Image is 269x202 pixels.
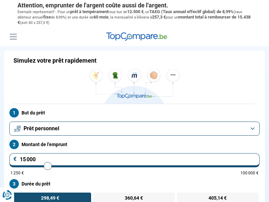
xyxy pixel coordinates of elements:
[208,196,227,200] span: 405,14 €
[17,14,251,25] span: montant total à rembourser de 15.438 €
[13,57,97,64] h1: Simulez votre prêt rapidement
[125,196,143,200] span: 360,64 €
[70,9,108,14] span: prêt à tempérament
[17,2,252,9] p: Attention, emprunter de l'argent coûte aussi de l'argent.
[9,140,260,149] label: Montant de l'emprunt
[87,69,182,104] img: TopCompare.be
[41,196,59,200] span: 298,49 €
[8,32,18,42] button: Menu
[13,157,17,162] span: €
[149,9,234,14] span: TAEG (Taux annuel effectif global) de 8,99%
[152,14,166,20] span: 257,3 €
[93,14,109,20] span: 60 mois
[127,9,144,14] span: 12.500 €
[9,122,260,136] button: Prêt personnel
[10,171,24,175] span: 1 250 €
[240,171,259,175] span: 100 000 €
[24,125,59,132] span: Prêt personnel
[17,9,252,26] p: Exemple représentatif : Pour un tous but de , un (taux débiteur annuel de 8,99%) et une durée de ...
[106,32,167,41] img: TopCompare
[9,179,260,189] label: Durée du prêt
[43,14,51,20] span: fixe
[9,108,260,117] label: But du prêt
